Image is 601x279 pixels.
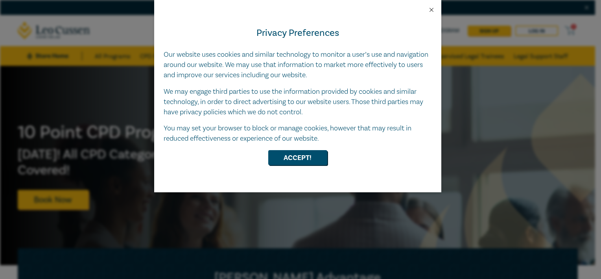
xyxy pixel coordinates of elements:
p: Our website uses cookies and similar technology to monitor a user’s use and navigation around our... [164,50,432,80]
h4: Privacy Preferences [164,26,432,40]
button: Close [428,6,435,13]
p: We may engage third parties to use the information provided by cookies and similar technology, in... [164,87,432,117]
button: Accept! [268,150,327,165]
p: You may set your browser to block or manage cookies, however that may result in reduced effective... [164,123,432,144]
